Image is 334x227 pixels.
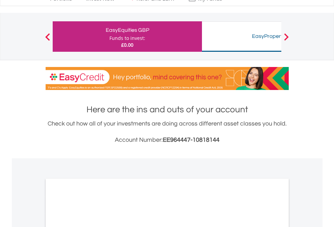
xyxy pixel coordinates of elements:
[163,137,220,143] span: EE964447-10818144
[121,42,133,48] span: £0.00
[46,104,289,116] h1: Here are the ins and outs of your account
[109,35,145,42] div: Funds to invest:
[280,37,293,43] button: Next
[57,25,198,35] div: EasyEquities GBP
[46,67,289,90] img: EasyCredit Promotion Banner
[46,119,289,145] div: Check out how all of your investments are doing across different asset classes you hold.
[41,37,54,43] button: Previous
[46,135,289,145] h3: Account Number:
